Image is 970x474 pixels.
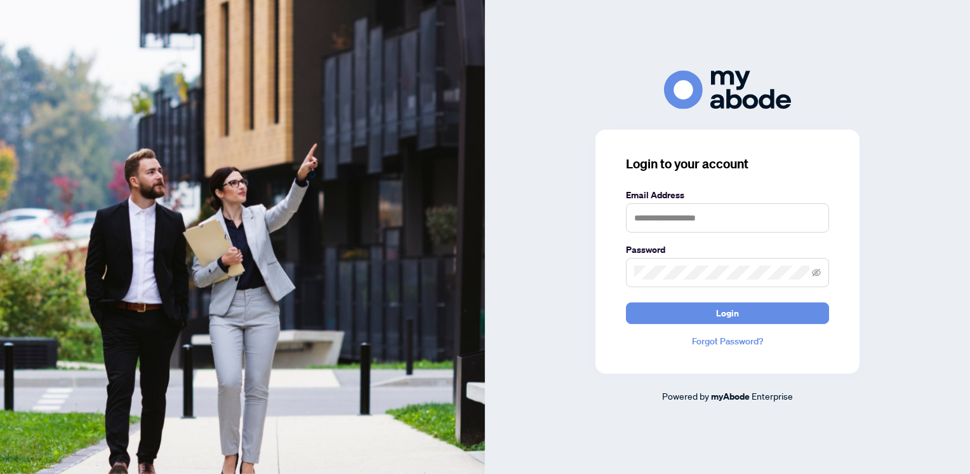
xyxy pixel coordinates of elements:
a: Forgot Password? [626,334,829,348]
span: Login [716,303,739,323]
img: ma-logo [664,71,791,109]
label: Password [626,243,829,257]
h3: Login to your account [626,155,829,173]
button: Login [626,302,829,324]
a: myAbode [711,389,750,403]
label: Email Address [626,188,829,202]
span: Powered by [662,390,709,402]
span: eye-invisible [812,268,821,277]
span: Enterprise [752,390,793,402]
